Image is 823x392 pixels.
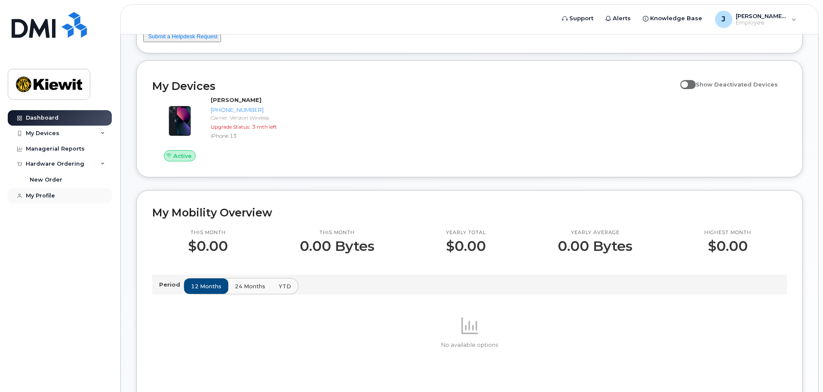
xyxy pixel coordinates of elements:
span: YTD [279,282,291,290]
span: Alerts [613,14,631,23]
p: Yearly average [558,229,633,236]
p: 0.00 Bytes [300,238,375,254]
input: Show Deactivated Devices [680,76,687,83]
span: Employee [736,19,787,26]
div: [PHONE_NUMBER] [211,106,300,114]
button: Submit a Helpdesk Request [143,31,221,42]
p: 0.00 Bytes [558,238,633,254]
div: Jasmine.Johnson [709,11,802,28]
span: Upgrade Status: [211,123,250,130]
div: Carrier: Verizon Wireless [211,114,300,121]
span: [PERSON_NAME].[PERSON_NAME] [736,12,787,19]
span: Knowledge Base [650,14,702,23]
span: Support [569,14,593,23]
p: Period [159,281,184,289]
p: Highest month [704,229,751,236]
a: Knowledge Base [637,10,708,27]
span: 24 months [235,282,265,290]
a: Support [556,10,599,27]
span: Active [173,152,192,160]
p: Yearly total [446,229,486,236]
div: iPhone 13 [211,132,300,139]
p: $0.00 [188,238,228,254]
iframe: Messenger Launcher [786,355,817,386]
span: 3 mth left [252,123,277,130]
h2: My Devices [152,80,676,93]
img: image20231002-3703462-1ig824h.jpeg [159,100,200,142]
a: Active[PERSON_NAME][PHONE_NUMBER]Carrier: Verizon WirelessUpgrade Status:3 mth leftiPhone 13 [152,96,303,161]
p: No available options [152,341,787,349]
p: $0.00 [704,238,751,254]
p: This month [188,229,228,236]
a: Alerts [599,10,637,27]
h2: My Mobility Overview [152,206,787,219]
p: This month [300,229,375,236]
strong: [PERSON_NAME] [211,96,261,103]
span: J [722,14,725,25]
span: Show Deactivated Devices [696,81,778,88]
p: $0.00 [446,238,486,254]
a: Submit a Helpdesk Request [148,33,218,40]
